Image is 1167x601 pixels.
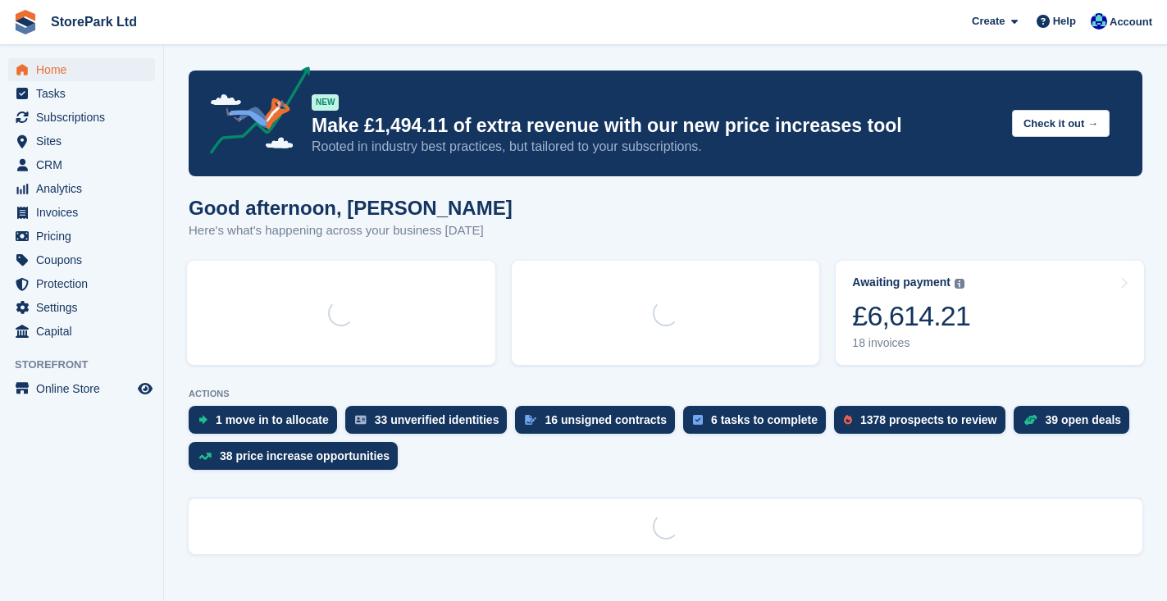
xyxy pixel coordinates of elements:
[36,153,134,176] span: CRM
[1046,413,1122,426] div: 39 open deals
[312,138,999,156] p: Rooted in industry best practices, but tailored to your subscriptions.
[312,94,339,111] div: NEW
[852,336,970,350] div: 18 invoices
[8,177,155,200] a: menu
[8,225,155,248] a: menu
[1023,414,1037,426] img: deal-1b604bf984904fb50ccaf53a9ad4b4a5d6e5aea283cecdc64d6e3604feb123c2.svg
[36,225,134,248] span: Pricing
[8,248,155,271] a: menu
[375,413,499,426] div: 33 unverified identities
[844,415,852,425] img: prospect-51fa495bee0391a8d652442698ab0144808aea92771e9ea1ae160a38d050c398.svg
[8,58,155,81] a: menu
[834,406,1014,442] a: 1378 prospects to review
[189,389,1142,399] p: ACTIONS
[189,442,406,478] a: 38 price increase opportunities
[36,296,134,319] span: Settings
[525,415,536,425] img: contract_signature_icon-13c848040528278c33f63329250d36e43548de30e8caae1d1a13099fd9432cc5.svg
[36,177,134,200] span: Analytics
[545,413,667,426] div: 16 unsigned contracts
[216,413,329,426] div: 1 move in to allocate
[8,272,155,295] a: menu
[355,415,367,425] img: verify_identity-adf6edd0f0f0b5bbfe63781bf79b02c33cf7c696d77639b501bdc392416b5a36.svg
[36,248,134,271] span: Coupons
[8,320,155,343] a: menu
[1012,110,1110,137] button: Check it out →
[8,296,155,319] a: menu
[15,357,163,373] span: Storefront
[683,406,834,442] a: 6 tasks to complete
[972,13,1005,30] span: Create
[13,10,38,34] img: stora-icon-8386f47178a22dfd0bd8f6a31ec36ba5ce8667c1dd55bd0f319d3a0aa187defe.svg
[8,130,155,153] a: menu
[1014,406,1138,442] a: 39 open deals
[312,114,999,138] p: Make £1,494.11 of extra revenue with our new price increases tool
[36,272,134,295] span: Protection
[189,406,345,442] a: 1 move in to allocate
[36,130,134,153] span: Sites
[860,413,997,426] div: 1378 prospects to review
[36,377,134,400] span: Online Store
[515,406,683,442] a: 16 unsigned contracts
[36,106,134,129] span: Subscriptions
[693,415,703,425] img: task-75834270c22a3079a89374b754ae025e5fb1db73e45f91037f5363f120a921f8.svg
[852,275,950,289] div: Awaiting payment
[198,415,207,425] img: move_ins_to_allocate_icon-fdf77a2bb77ea45bf5b3d319d69a93e2d87916cf1d5bf7949dd705db3b84f3ca.svg
[345,406,516,442] a: 33 unverified identities
[196,66,311,160] img: price-adjustments-announcement-icon-8257ccfd72463d97f412b2fc003d46551f7dbcb40ab6d574587a9cd5c0d94...
[189,221,513,240] p: Here's what's happening across your business [DATE]
[220,449,390,462] div: 38 price increase opportunities
[135,379,155,398] a: Preview store
[189,197,513,219] h1: Good afternoon, [PERSON_NAME]
[1110,14,1152,30] span: Account
[36,320,134,343] span: Capital
[8,377,155,400] a: menu
[852,299,970,333] div: £6,614.21
[198,453,212,460] img: price_increase_opportunities-93ffe204e8149a01c8c9dc8f82e8f89637d9d84a8eef4429ea346261dce0b2c0.svg
[44,8,144,35] a: StorePark Ltd
[8,106,155,129] a: menu
[1091,13,1107,30] img: Donna
[8,82,155,105] a: menu
[36,58,134,81] span: Home
[955,279,964,289] img: icon-info-grey-7440780725fd019a000dd9b08b2336e03edf1995a4989e88bcd33f0948082b44.svg
[36,82,134,105] span: Tasks
[8,153,155,176] a: menu
[836,261,1144,365] a: Awaiting payment £6,614.21 18 invoices
[36,201,134,224] span: Invoices
[1053,13,1076,30] span: Help
[711,413,818,426] div: 6 tasks to complete
[8,201,155,224] a: menu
